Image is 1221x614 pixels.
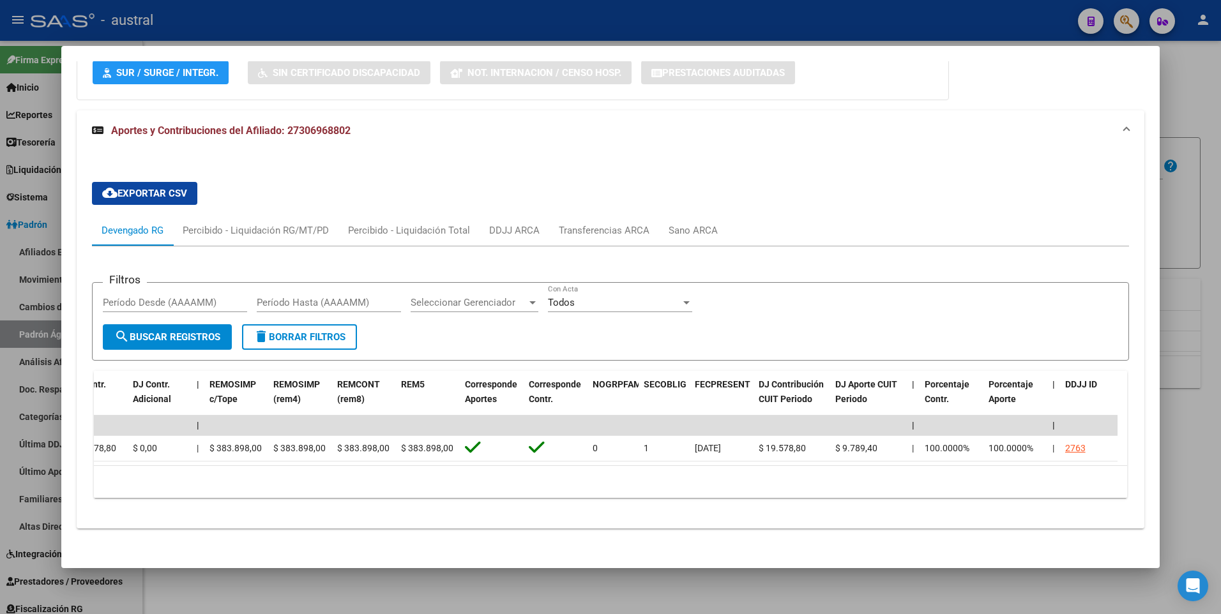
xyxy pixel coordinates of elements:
[690,371,754,427] datatable-header-cell: FECPRESENT
[268,371,332,427] datatable-header-cell: REMOSIMP (rem4)
[489,223,540,237] div: DDJJ ARCA
[593,443,598,453] span: 0
[1178,571,1208,601] div: Open Intercom Messenger
[835,443,877,453] span: $ 9.789,40
[907,371,920,427] datatable-header-cell: |
[639,371,690,427] datatable-header-cell: SECOBLIG
[273,379,320,404] span: REMOSIMP (rem4)
[102,223,163,237] div: Devengado RG
[912,379,914,389] span: |
[77,151,1145,528] div: Aportes y Contribuciones del Afiliado: 27306968802
[559,223,649,237] div: Transferencias ARCA
[548,297,575,308] span: Todos
[183,223,329,237] div: Percibido - Liquidación RG/MT/PD
[337,379,380,404] span: REMCONT (rem8)
[754,371,830,427] datatable-header-cell: DJ Contribución CUIT Periodo
[1047,371,1060,427] datatable-header-cell: |
[248,61,430,84] button: Sin Certificado Discapacidad
[524,371,588,427] datatable-header-cell: Corresponde Contr.
[411,297,527,308] span: Seleccionar Gerenciador
[254,329,269,344] mat-icon: delete
[133,443,157,453] span: $ 0,00
[440,61,632,84] button: Not. Internacion / Censo Hosp.
[644,443,649,453] span: 1
[64,371,128,427] datatable-header-cell: DJ Contr.
[396,371,460,427] datatable-header-cell: REM5
[1060,371,1118,427] datatable-header-cell: DDJJ ID
[912,443,914,453] span: |
[401,379,425,389] span: REM5
[830,371,907,427] datatable-header-cell: DJ Aporte CUIT Periodo
[529,379,581,404] span: Corresponde Contr.
[93,61,229,84] button: SUR / SURGE / INTEGR.
[128,371,192,427] datatable-header-cell: DJ Contr. Adicional
[77,110,1145,151] mat-expansion-panel-header: Aportes y Contribuciones del Afiliado: 27306968802
[644,379,686,389] span: SECOBLIG
[102,185,118,200] mat-icon: cloud_download
[209,443,262,453] span: $ 383.898,00
[1052,379,1055,389] span: |
[242,324,357,350] button: Borrar Filtros
[273,443,326,453] span: $ 383.898,00
[103,273,147,287] h3: Filtros
[273,67,420,79] span: Sin Certificado Discapacidad
[759,379,824,404] span: DJ Contribución CUIT Periodo
[204,371,268,427] datatable-header-cell: REMOSIMP c/Tope
[925,379,969,404] span: Porcentaje Contr.
[669,223,718,237] div: Sano ARCA
[1052,420,1055,430] span: |
[197,420,199,430] span: |
[209,379,256,404] span: REMOSIMP c/Tope
[114,329,130,344] mat-icon: search
[588,371,639,427] datatable-header-cell: NOGRPFAM
[114,331,220,343] span: Buscar Registros
[111,124,351,137] span: Aportes y Contribuciones del Afiliado: 27306968802
[641,61,795,84] button: Prestaciones Auditadas
[989,379,1033,404] span: Porcentaje Aporte
[695,443,721,453] span: [DATE]
[103,324,232,350] button: Buscar Registros
[197,379,199,389] span: |
[983,371,1047,427] datatable-header-cell: Porcentaje Aporte
[332,371,396,427] datatable-header-cell: REMCONT (rem8)
[912,420,914,430] span: |
[337,443,390,453] span: $ 383.898,00
[254,331,345,343] span: Borrar Filtros
[695,379,750,389] span: FECPRESENT
[593,379,641,389] span: NOGRPFAM
[92,182,197,205] button: Exportar CSV
[133,379,171,404] span: DJ Contr. Adicional
[467,67,621,79] span: Not. Internacion / Censo Hosp.
[348,223,470,237] div: Percibido - Liquidación Total
[759,443,806,453] span: $ 19.578,80
[197,443,199,453] span: |
[460,371,524,427] datatable-header-cell: Corresponde Aportes
[920,371,983,427] datatable-header-cell: Porcentaje Contr.
[662,67,785,79] span: Prestaciones Auditadas
[1052,443,1054,453] span: |
[925,443,969,453] span: 100.0000%
[989,443,1033,453] span: 100.0000%
[102,188,187,199] span: Exportar CSV
[1065,441,1086,456] div: 2763
[835,379,897,404] span: DJ Aporte CUIT Periodo
[1065,379,1097,389] span: DDJJ ID
[192,371,204,427] datatable-header-cell: |
[401,443,453,453] span: $ 383.898,00
[465,379,517,404] span: Corresponde Aportes
[116,67,218,79] span: SUR / SURGE / INTEGR.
